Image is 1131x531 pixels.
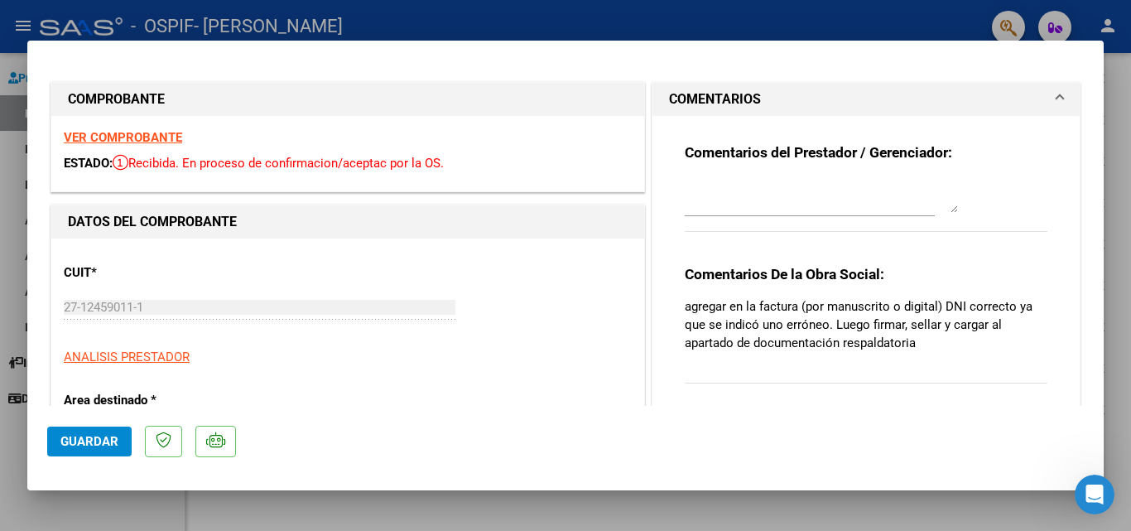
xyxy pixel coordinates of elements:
p: agregar en la factura (por manuscrito o digital) DNI correcto ya que se indicó uno erróneo. Luego... [685,297,1047,352]
a: VER COMPROBANTE [64,130,182,145]
div: COMENTARIOS [652,116,1080,427]
p: CUIT [64,263,234,282]
mat-expansion-panel-header: COMENTARIOS [652,83,1080,116]
iframe: Intercom live chat [1075,475,1114,514]
strong: COMPROBANTE [68,91,165,107]
strong: DATOS DEL COMPROBANTE [68,214,237,229]
span: Guardar [60,434,118,449]
span: ESTADO: [64,156,113,171]
strong: Comentarios De la Obra Social: [685,266,884,282]
button: Guardar [47,427,132,456]
span: Recibida. En proceso de confirmacion/aceptac por la OS. [113,156,444,171]
strong: Comentarios del Prestador / Gerenciador: [685,144,952,161]
span: ANALISIS PRESTADOR [64,350,190,364]
p: Area destinado * [64,391,234,410]
h1: COMENTARIOS [669,89,761,109]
